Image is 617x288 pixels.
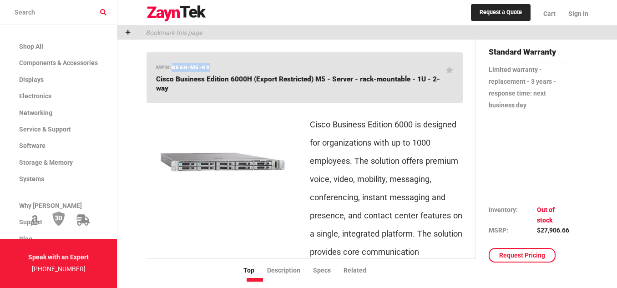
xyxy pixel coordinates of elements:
span: Displays [19,76,44,83]
span: Storage & Memory [19,159,73,166]
strong: Speak with an Expert [28,253,89,261]
img: BE6H-M5-K9 -- Cisco Business Edition 6000H (Export Restricted) M5 - Server - rack-mountable - 1U ... [154,110,292,214]
td: MSRP [489,225,537,235]
li: Description [267,265,313,275]
span: Shop All [19,43,43,50]
p: Limited warranty - replacement - 3 years - response time: next business day [489,64,569,111]
span: BE6H-M5-K9 [172,64,210,71]
p: Bookmark this page [139,25,202,40]
td: Inventory [489,205,537,225]
span: Service & Support [19,126,71,133]
a: Request a Quote [471,4,531,21]
li: Related [344,265,379,275]
span: Cart [543,10,556,17]
li: Top [243,265,267,275]
h6: mpn: [156,63,210,72]
a: [PHONE_NUMBER] [32,265,86,273]
a: Cart [537,2,562,25]
a: Request Pricing [489,248,556,263]
h4: Standard Warranty [489,46,569,62]
span: Cisco Business Edition 6000H (Export Restricted) M5 - Server - rack-mountable - 1U - 2-way [156,75,440,92]
img: logo [147,5,207,22]
span: Why [PERSON_NAME] [19,202,82,209]
span: Components & Accessories [19,59,98,66]
span: Systems [19,175,44,182]
img: 30 Day Return Policy [52,211,65,227]
span: Networking [19,109,52,116]
span: Electronics [19,92,51,100]
span: Out of stock [537,206,555,223]
td: $27,906.66 [537,225,569,235]
li: Specs [313,265,344,275]
a: Sign In [562,2,588,25]
span: Software [19,142,46,149]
